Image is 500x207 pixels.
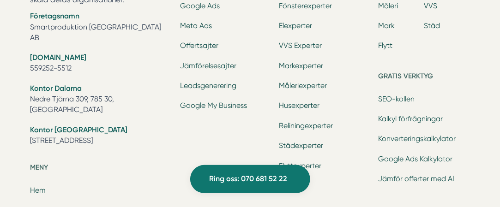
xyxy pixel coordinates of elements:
li: Smartproduktion [GEOGRAPHIC_DATA] AB [30,11,170,45]
a: Google My Business [180,101,247,110]
h5: Meny [30,162,170,176]
a: VVS [424,1,438,10]
a: Google Ads Kalkylator [378,154,452,163]
li: Nedre Tjärna 309, 785 30, [GEOGRAPHIC_DATA] [30,83,170,118]
a: Elexperter [279,21,313,30]
a: Markexperter [279,61,324,70]
a: Jämför offerter med AI [378,174,454,183]
a: Reliningexperter [279,121,333,130]
a: Ring oss: 070 681 52 22 [190,165,310,193]
strong: Kontor [GEOGRAPHIC_DATA] [30,125,128,134]
h5: Gratis verktyg [378,71,470,84]
a: Fönsterexperter [279,1,332,10]
a: Städ [424,21,440,30]
a: Leadsgenerering [180,81,236,90]
strong: [DOMAIN_NAME] [30,53,86,62]
a: Mark [378,21,395,30]
a: Måleri [378,1,398,10]
a: Måleriexperter [279,81,327,90]
strong: Kontor Dalarna [30,84,82,93]
a: Jämförelsesajter [180,61,236,70]
a: Flytt [378,41,392,50]
a: Husexperter [279,101,320,110]
a: VVS Experter [279,41,322,50]
a: Städexperter [279,141,324,150]
a: SEO-kollen [378,95,415,103]
a: Meta Ads [180,21,212,30]
a: Konverteringskalkylator [378,134,456,143]
li: [STREET_ADDRESS] [30,124,170,148]
strong: Företagsnamn [30,12,79,20]
a: Kalkyl förfrågningar [378,114,443,123]
li: 559252-5512 [30,52,170,76]
span: Ring oss: 070 681 52 22 [209,173,287,185]
a: Offertsajter [180,41,218,50]
a: Google Ads [180,1,220,10]
a: Hem [30,186,46,195]
a: Flyttexperter [279,161,322,170]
